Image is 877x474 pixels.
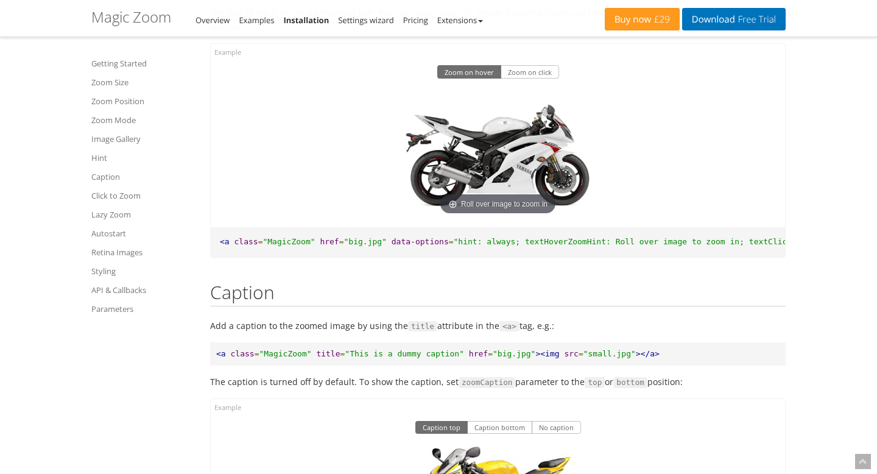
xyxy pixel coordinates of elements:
button: Zoom on hover [437,65,501,79]
span: href [320,237,339,246]
span: "MagicZoom" [262,237,315,246]
span: = [339,237,344,246]
span: "big.jpg" [344,237,387,246]
button: Zoom on click [501,65,559,79]
code: <a> [499,321,520,332]
span: = [449,237,454,246]
button: No caption [532,421,581,434]
h1: Magic Zoom [91,9,171,25]
span: data-options [392,237,449,246]
a: Styling [91,264,195,278]
span: title [316,349,340,358]
a: Extensions [437,15,483,26]
span: £29 [651,15,670,24]
a: Getting Started [91,56,195,71]
code: bottom [613,377,647,388]
span: = [258,237,263,246]
span: = [340,349,345,358]
span: "big.jpg" [493,349,535,358]
a: Click to Zoom [91,188,195,203]
span: = [488,349,493,358]
span: <a [216,349,226,358]
a: Autostart [91,226,195,241]
code: title [408,321,437,332]
span: ></a> [636,349,660,358]
a: Parameters [91,302,195,316]
span: <a [220,237,230,246]
button: Caption bottom [467,421,532,434]
a: Retina Images [91,245,195,260]
a: Overview [195,15,230,26]
a: Zoom Mode [91,113,195,127]
span: ><img [535,349,559,358]
a: Pricing [403,15,428,26]
a: API & Callbacks [91,283,195,297]
span: "This is a dummy caption" [345,349,464,358]
span: class [230,349,254,358]
p: Add a caption to the zoomed image by using the attribute in the tag, e.g.: [210,319,786,333]
a: Buy now£29 [605,8,680,30]
span: Free Trial [735,15,776,24]
a: Installation [283,15,329,26]
h2: Caption [210,282,786,306]
span: "small.jpg" [583,349,636,358]
code: top [585,377,605,388]
span: href [469,349,488,358]
a: Roll over image to zoom in [401,88,596,218]
a: Settings wizard [338,15,394,26]
span: "MagicZoom" [259,349,311,358]
span: class [234,237,258,246]
a: Examples [239,15,274,26]
span: = [255,349,259,358]
img: yzf-r6-white-1.jpg [401,88,596,218]
a: DownloadFree Trial [682,8,786,30]
span: src [564,349,578,358]
a: Caption [91,169,195,184]
p: The caption is turned off by default. To show the caption, set parameter to the or position: [210,375,786,389]
a: Lazy Zoom [91,207,195,222]
a: Image Gallery [91,132,195,146]
a: Zoom Size [91,75,195,90]
code: zoomCaption [459,377,515,388]
button: Caption top [415,421,468,434]
a: Hint [91,150,195,165]
a: Zoom Position [91,94,195,108]
span: = [579,349,583,358]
